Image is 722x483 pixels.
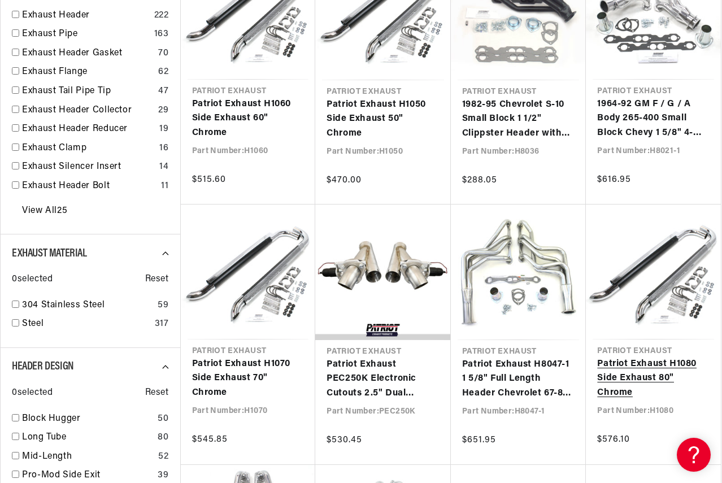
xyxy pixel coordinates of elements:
[327,358,440,401] a: Patriot Exhaust PEC250K Electronic Cutouts 2.5" Dual System
[22,468,153,483] a: Pro-Mod Side Exit
[462,358,575,401] a: Patriot Exhaust H8047-1 1 5/8" Full Length Header Chevrolet 67-81 Camaro 64-77 Chevlle/Malibu 70-...
[327,98,440,141] a: Patriot Exhaust H1050 Side Exhaust 50" Chrome
[158,412,168,427] div: 50
[154,8,169,23] div: 222
[22,122,155,137] a: Exhaust Header Reducer
[22,27,150,42] a: Exhaust Pipe
[145,386,169,401] span: Reset
[158,450,168,464] div: 52
[158,65,168,80] div: 62
[597,357,710,401] a: Patriot Exhaust H1080 Side Exhaust 80" Chrome
[158,103,168,118] div: 29
[22,141,155,156] a: Exhaust Clamp
[22,160,155,175] a: Exhaust Silencer Insert
[22,46,154,61] a: Exhaust Header Gasket
[22,450,154,464] a: Mid-Length
[22,204,67,219] a: View All 25
[22,8,150,23] a: Exhaust Header
[154,27,169,42] div: 163
[22,103,154,118] a: Exhaust Header Collector
[22,317,150,332] a: Steel
[158,468,168,483] div: 39
[192,97,305,141] a: Patriot Exhaust H1060 Side Exhaust 60" Chrome
[145,272,169,287] span: Reset
[12,361,74,372] span: Header Design
[158,298,168,313] div: 59
[22,179,156,194] a: Exhaust Header Bolt
[22,430,153,445] a: Long Tube
[158,430,168,445] div: 80
[22,65,154,80] a: Exhaust Flange
[22,412,153,427] a: Block Hugger
[161,179,168,194] div: 11
[159,160,168,175] div: 14
[159,122,168,137] div: 19
[158,84,168,99] div: 47
[192,357,305,401] a: Patriot Exhaust H1070 Side Exhaust 70" Chrome
[12,386,53,401] span: 0 selected
[462,98,575,141] a: 1982-95 Chevrolet S-10 Small Block 1 1/2" Clippster Header with Hi-Temp Black Coating
[22,84,154,99] a: Exhaust Tail Pipe Tip
[597,97,710,141] a: 1964-92 GM F / G / A Body 265-400 Small Block Chevy 1 5/8" 4-Tube Clippster Header with Metallic ...
[12,248,87,259] span: Exhaust Material
[158,46,168,61] div: 70
[155,317,169,332] div: 317
[12,272,53,287] span: 0 selected
[159,141,168,156] div: 16
[22,298,153,313] a: 304 Stainless Steel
